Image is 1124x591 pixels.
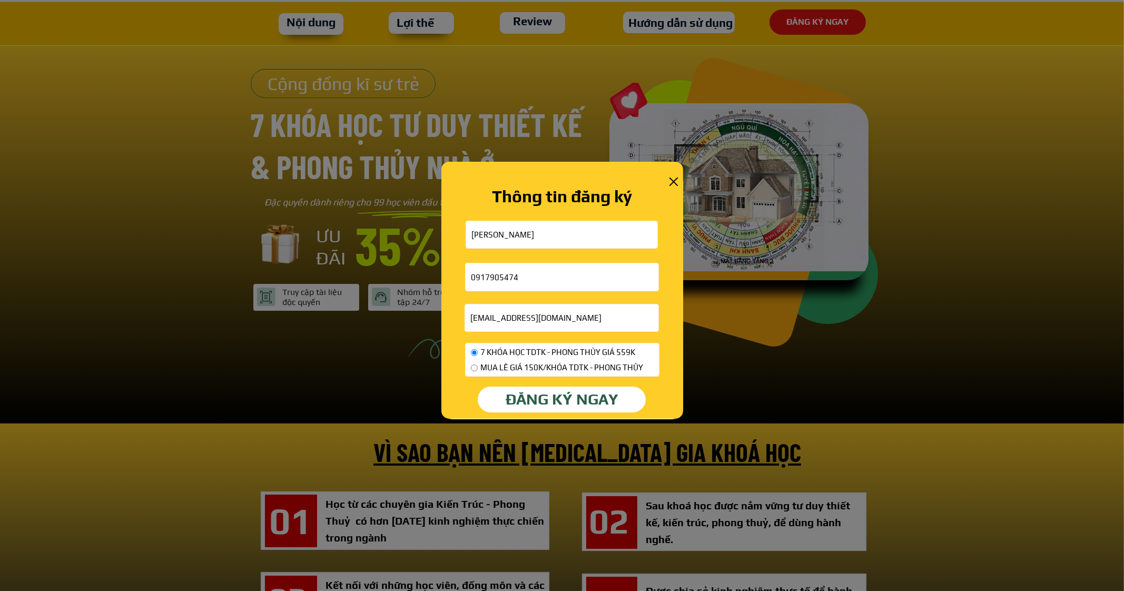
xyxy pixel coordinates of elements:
[480,361,643,374] span: MUA LẺ GIÁ 150K/KHÓA TDTK - PHONG THỦY
[468,263,656,291] input: Số điện thoại
[468,304,656,331] input: Email
[478,387,646,412] p: ĐĂNG KÝ NGAY
[469,221,655,248] input: Họ và tên:
[459,180,665,213] div: Thông tin đăng ký
[480,346,643,359] span: 7 KHÓA HỌC TDTK - PHONG THỦY GIÁ 559K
